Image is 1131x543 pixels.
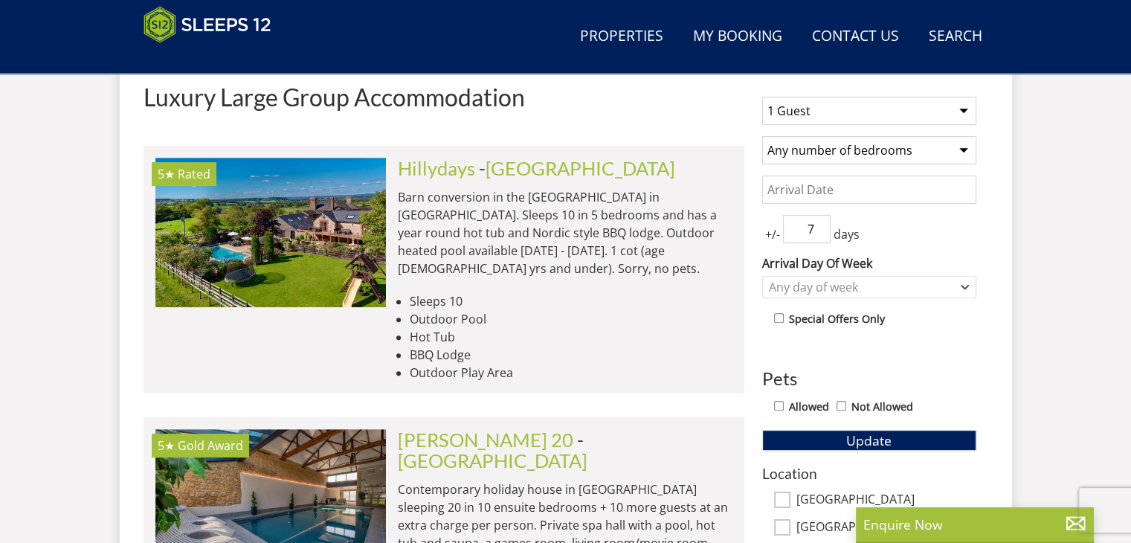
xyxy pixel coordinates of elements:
[762,254,976,272] label: Arrival Day Of Week
[789,311,885,327] label: Special Offers Only
[398,449,587,472] a: [GEOGRAPHIC_DATA]
[762,176,976,204] input: Arrival Date
[831,225,863,243] span: days
[178,166,210,182] span: Rated
[398,188,732,277] p: Barn conversion in the [GEOGRAPHIC_DATA] in [GEOGRAPHIC_DATA]. Sleeps 10 in 5 bedrooms and has a ...
[789,399,829,415] label: Allowed
[410,364,732,382] li: Outdoor Play Area
[762,276,976,298] div: Combobox
[750,54,988,75] span: Search
[410,292,732,310] li: Sleeps 10
[574,20,669,54] a: Properties
[158,166,175,182] span: Hillydays has a 5 star rating under the Quality in Tourism Scheme
[144,84,744,110] h1: Luxury Large Group Accommodation
[144,6,271,43] img: Sleeps 12
[410,328,732,346] li: Hot Tub
[687,20,788,54] a: My Booking
[486,157,675,179] a: [GEOGRAPHIC_DATA]
[410,310,732,328] li: Outdoor Pool
[796,520,976,536] label: [GEOGRAPHIC_DATA]
[479,157,675,179] span: -
[762,225,783,243] span: +/-
[840,12,1131,543] iframe: LiveChat chat widget
[398,428,587,472] span: -
[410,346,732,364] li: BBQ Lodge
[762,466,976,481] h3: Location
[398,157,475,179] a: Hillydays
[762,430,976,451] button: Update
[136,52,292,65] iframe: Customer reviews powered by Trustpilot
[765,279,958,295] div: Any day of week
[796,492,976,509] label: [GEOGRAPHIC_DATA]
[158,437,175,454] span: Churchill 20 has a 5 star rating under the Quality in Tourism Scheme
[178,437,243,454] span: Churchill 20 has been awarded a Gold Award by Visit England
[806,20,905,54] a: Contact Us
[398,428,573,451] a: [PERSON_NAME] 20
[155,158,386,306] a: 5★ Rated
[155,158,386,306] img: hillydays-holiday-home-accommodation-devon-sleeping-10.original.jpg
[762,369,976,388] h3: Pets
